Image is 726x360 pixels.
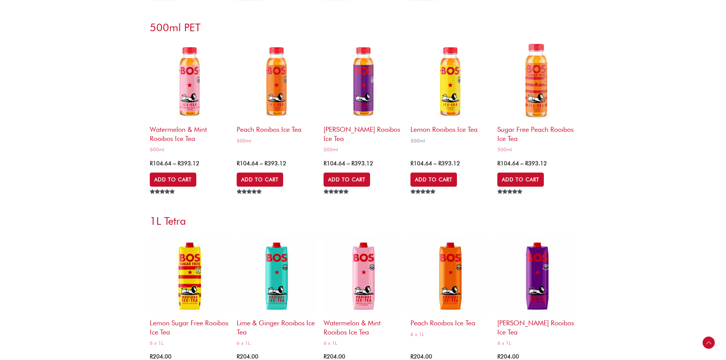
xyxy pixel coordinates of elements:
span: R [525,160,528,167]
bdi: 204.00 [237,353,258,360]
a: Lime & Ginger Rooibos Ice Tea6 x 1L [237,235,316,349]
a: Watermelon & Mint Rooibos Ice Tea500ml [150,42,229,155]
h2: Peach Rooibos Ice Tea [237,121,316,134]
img: BOS_500ml_Peach [237,42,316,121]
bdi: 104.64 [410,160,432,167]
bdi: 104.64 [497,160,519,167]
span: Rated out of 5 [150,189,176,211]
span: R [410,353,413,360]
h2: Peach Rooibos Ice Tea [410,315,490,327]
bdi: 393.12 [351,160,373,167]
span: R [178,160,181,167]
span: – [521,160,524,167]
bdi: 204.00 [324,353,345,360]
h3: 1L Tetra [150,214,577,228]
bdi: 393.12 [178,160,199,167]
bdi: 204.00 [497,353,519,360]
a: Select options for “Berry Rooibos Ice Tea” [324,173,370,186]
span: – [434,160,437,167]
span: R [410,160,413,167]
h2: [PERSON_NAME] Rooibos Ice Tea [497,315,577,336]
img: Watermelon & Mint Rooibos Ice Tea [324,235,403,315]
span: R [497,353,500,360]
span: – [347,160,350,167]
a: Select options for “Peach Rooibos Ice Tea” [237,173,283,186]
img: Lemon Rooibos Ice Tea [410,42,490,121]
bdi: 393.12 [264,160,286,167]
img: Sugar Free Peach Rooibos Ice Tea [497,42,577,121]
img: Berry Rooibos Ice Tea [497,235,577,315]
a: Select options for “Watermelon & Mint Rooibos Ice Tea” [150,173,196,186]
span: 6 x 1L [410,331,490,338]
img: Watermelon & Mint Rooibos Ice Tea [150,42,229,121]
h2: Lime & Ginger Rooibos Ice Tea [237,315,316,336]
h2: Lemon Rooibos Ice Tea [410,121,490,134]
span: R [150,160,153,167]
a: [PERSON_NAME] Rooibos Ice Tea500ml [324,42,403,155]
img: Peach Rooibos Ice Tea [410,235,490,315]
bdi: 104.64 [237,160,258,167]
span: R [237,160,240,167]
span: – [260,160,263,167]
a: Peach Rooibos Ice Tea6 x 1L [410,235,490,340]
span: 500ml [237,138,316,144]
span: 500ml [410,138,490,144]
a: Lemon Rooibos Ice Tea500ml [410,42,490,146]
bdi: 393.12 [438,160,460,167]
span: Rated out of 5 [497,189,524,211]
span: 500ml [497,146,577,153]
bdi: 104.64 [150,160,171,167]
img: Lime & Ginger Rooibos Ice Tea [237,235,316,315]
a: Select options for “Lemon Rooibos Ice Tea” [410,173,457,186]
span: R [324,353,327,360]
span: R [497,160,500,167]
img: BOS_500ml_Berry [324,42,403,121]
img: Lemon Sugar Free Rooibos Ice Tea [150,235,229,315]
a: [PERSON_NAME] Rooibos Ice Tea6 x 1L [497,235,577,349]
span: 6 x 1L [237,340,316,346]
span: R [324,160,327,167]
a: Sugar Free Peach Rooibos Ice Tea500ml [497,42,577,155]
span: 6 x 1L [324,340,403,346]
h2: [PERSON_NAME] Rooibos Ice Tea [324,121,403,143]
a: Select options for “Sugar Free Peach Rooibos Ice Tea” [497,173,544,186]
span: Rated out of 5 [410,189,437,211]
span: Rated out of 5 [237,189,263,211]
bdi: 104.64 [324,160,345,167]
span: 500ml [324,146,403,153]
h2: Sugar Free Peach Rooibos Ice Tea [497,121,577,143]
span: R [237,353,240,360]
span: R [264,160,268,167]
a: Peach Rooibos Ice Tea500ml [237,42,316,146]
a: Watermelon & Mint Rooibos Ice Tea6 x 1L [324,235,403,349]
bdi: 204.00 [410,353,432,360]
span: R [351,160,354,167]
span: – [173,160,176,167]
span: R [150,353,153,360]
h2: Lemon Sugar Free Rooibos Ice Tea [150,315,229,336]
span: 500ml [150,146,229,153]
h2: Watermelon & Mint Rooibos Ice Tea [324,315,403,336]
a: Lemon Sugar Free Rooibos Ice Tea6 x 1L [150,235,229,349]
span: 6 x 1L [150,340,229,346]
span: 6 x 1L [497,340,577,346]
bdi: 204.00 [150,353,171,360]
span: Rated out of 5 [324,189,350,211]
span: R [438,160,441,167]
bdi: 393.12 [525,160,547,167]
h2: Watermelon & Mint Rooibos Ice Tea [150,121,229,143]
h3: 500ml PET [150,21,577,34]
